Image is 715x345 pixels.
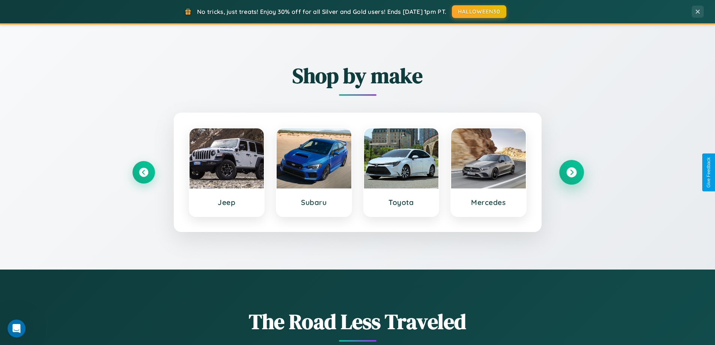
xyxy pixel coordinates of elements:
span: No tricks, just treats! Enjoy 30% off for all Silver and Gold users! Ends [DATE] 1pm PT. [197,8,446,15]
h3: Mercedes [459,198,518,207]
button: HALLOWEEN30 [452,5,506,18]
iframe: Intercom live chat [8,319,26,337]
h3: Toyota [372,198,431,207]
h3: Jeep [197,198,257,207]
h2: Shop by make [132,61,583,90]
h3: Subaru [284,198,344,207]
h1: The Road Less Traveled [132,307,583,336]
div: Give Feedback [706,157,711,188]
